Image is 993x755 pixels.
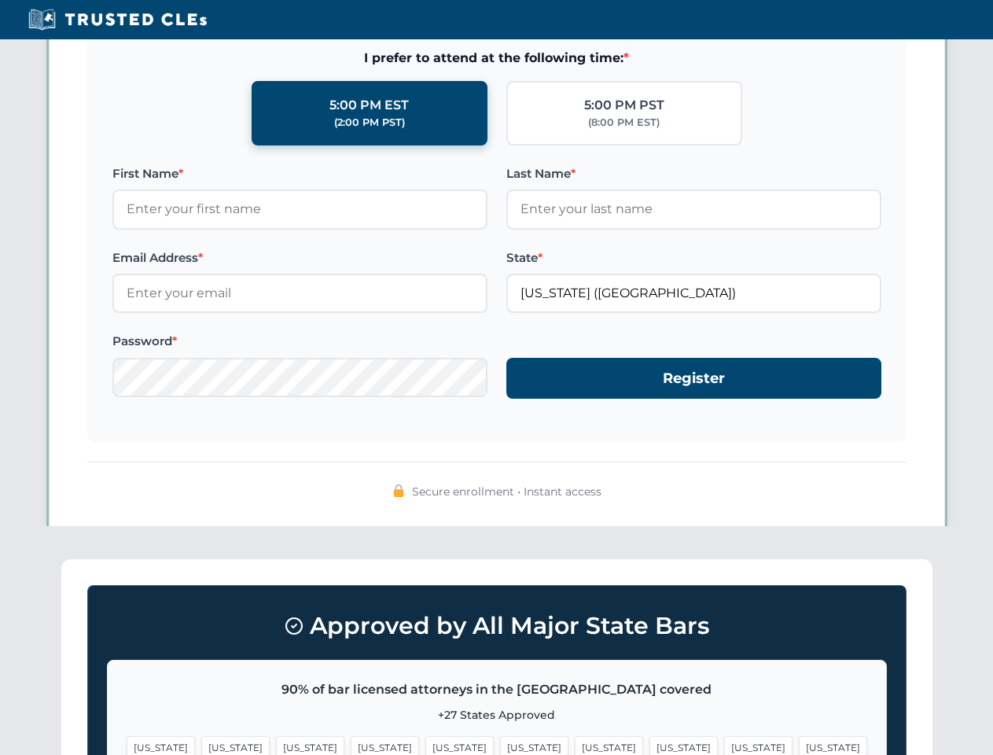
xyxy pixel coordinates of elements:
[506,190,881,229] input: Enter your last name
[334,115,405,131] div: (2:00 PM PST)
[506,358,881,400] button: Register
[112,274,487,313] input: Enter your email
[588,115,660,131] div: (8:00 PM EST)
[584,95,664,116] div: 5:00 PM PST
[112,164,487,183] label: First Name
[506,164,881,183] label: Last Name
[112,332,487,351] label: Password
[506,274,881,313] input: Arizona (AZ)
[392,484,405,497] img: 🔒
[412,483,601,500] span: Secure enrollment • Instant access
[107,605,887,647] h3: Approved by All Major State Bars
[329,95,409,116] div: 5:00 PM EST
[506,249,881,267] label: State
[127,706,867,724] p: +27 States Approved
[112,48,881,68] span: I prefer to attend at the following time:
[24,8,211,31] img: Trusted CLEs
[127,679,867,700] p: 90% of bar licensed attorneys in the [GEOGRAPHIC_DATA] covered
[112,190,487,229] input: Enter your first name
[112,249,487,267] label: Email Address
